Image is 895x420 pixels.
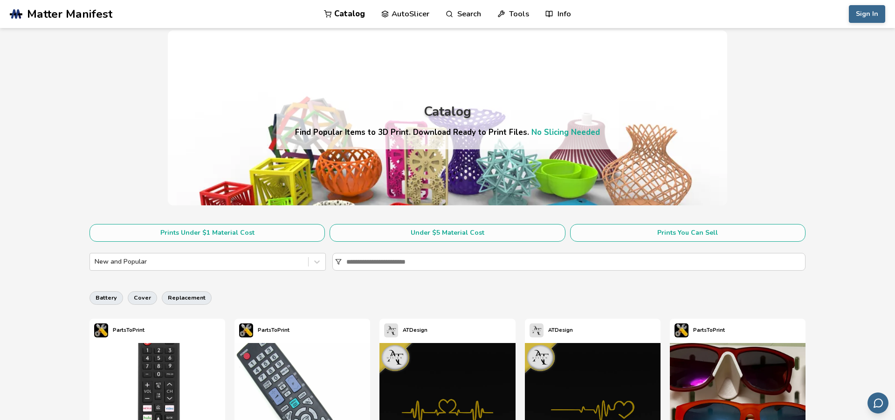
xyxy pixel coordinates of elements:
[867,392,888,413] button: Send feedback via email
[239,323,253,337] img: PartsToPrint's profile
[94,323,108,337] img: PartsToPrint's profile
[670,319,730,342] a: PartsToPrint's profilePartsToPrint
[128,291,157,304] button: cover
[95,258,96,266] input: New and Popular
[379,319,432,342] a: ATDesign's profileATDesign
[330,224,565,242] button: Under $5 Material Cost
[89,291,123,304] button: battery
[548,325,573,335] p: ATDesign
[675,323,688,337] img: PartsToPrint's profile
[89,319,149,342] a: PartsToPrint's profilePartsToPrint
[531,127,600,138] a: No Slicing Needed
[162,291,212,304] button: replacement
[113,325,145,335] p: PartsToPrint
[570,224,805,242] button: Prints You Can Sell
[295,127,600,138] h4: Find Popular Items to 3D Print. Download Ready to Print Files.
[89,224,325,242] button: Prints Under $1 Material Cost
[234,319,294,342] a: PartsToPrint's profilePartsToPrint
[849,5,885,23] button: Sign In
[525,319,578,342] a: ATDesign's profileATDesign
[530,323,544,337] img: ATDesign's profile
[384,323,398,337] img: ATDesign's profile
[693,325,725,335] p: PartsToPrint
[424,105,471,119] div: Catalog
[258,325,289,335] p: PartsToPrint
[27,7,112,21] span: Matter Manifest
[403,325,427,335] p: ATDesign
